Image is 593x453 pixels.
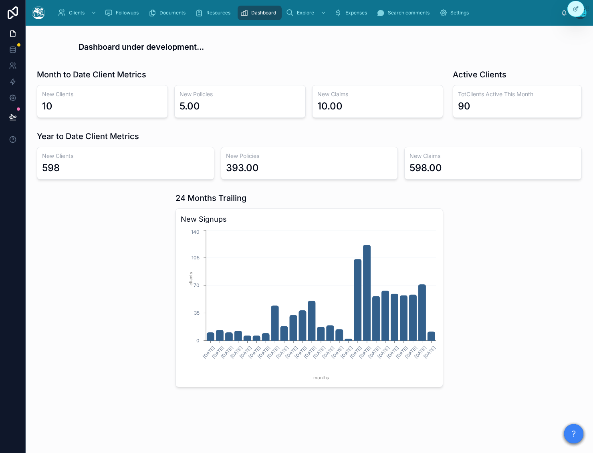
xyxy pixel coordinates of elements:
text: [DATE] [211,345,225,360]
tspan: 0 [196,338,200,344]
text: [DATE] [330,345,345,360]
text: [DATE] [395,345,409,360]
h1: 24 Months Trailing [175,192,246,204]
span: Search comments [388,10,430,16]
div: 393.00 [226,162,259,174]
div: 5.00 [180,100,200,113]
a: Dashboard [238,6,282,20]
text: [DATE] [358,345,372,360]
img: App logo [32,6,45,19]
text: [DATE] [385,345,400,360]
h3: New Policies [226,152,393,160]
tspan: 35 [194,310,200,316]
a: Resources [193,6,236,20]
a: Documents [146,6,191,20]
h3: New Clients [42,152,209,160]
text: [DATE] [284,345,299,360]
h1: Active Clients [453,69,506,80]
h3: New Signups [181,214,438,225]
div: chart [181,228,438,382]
text: [DATE] [413,345,428,360]
text: [DATE] [229,345,244,360]
div: 10 [42,100,52,113]
text: [DATE] [312,345,326,360]
h3: TotClients Active This Month [458,90,577,98]
div: 90 [458,100,470,113]
span: Clients [69,10,85,16]
text: [DATE] [294,345,308,360]
div: scrollable content [51,4,561,22]
h1: Month to Date Client Metrics [37,69,146,80]
a: Clients [55,6,101,20]
text: [DATE] [303,345,317,360]
text: [DATE] [339,345,354,360]
a: Explore [283,6,330,20]
h3: New Claims [409,152,577,160]
h1: Year to Date Client Metrics [37,131,139,142]
a: Settings [437,6,474,20]
text: [DATE] [367,345,381,360]
a: Expenses [332,6,373,20]
div: 598 [42,162,60,174]
text: [DATE] [257,345,271,360]
tspan: 105 [192,255,200,261]
text: [DATE] [404,345,418,360]
text: [DATE] [202,345,216,360]
h3: Dashboard under development... [79,41,540,53]
h3: New Claims [317,90,438,98]
a: Search comments [374,6,435,20]
a: Followups [102,6,144,20]
tspan: 70 [194,282,200,288]
tspan: 140 [191,229,200,235]
h3: New Clients [42,90,163,98]
text: [DATE] [422,345,437,360]
div: 10.00 [317,100,343,113]
span: Settings [450,10,469,16]
h3: New Policies [180,90,300,98]
tspan: clients [188,272,194,285]
span: Expenses [345,10,367,16]
button: ? [564,424,583,443]
div: 598.00 [409,162,442,174]
text: [DATE] [275,345,290,360]
text: [DATE] [321,345,335,360]
tspan: months [313,375,329,380]
text: [DATE] [349,345,363,360]
span: Dashboard [251,10,276,16]
span: Followups [116,10,139,16]
span: Resources [206,10,230,16]
text: [DATE] [248,345,262,360]
text: [DATE] [266,345,280,360]
text: [DATE] [376,345,391,360]
text: [DATE] [238,345,253,360]
text: [DATE] [220,345,234,360]
span: Explore [297,10,314,16]
span: Documents [159,10,186,16]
